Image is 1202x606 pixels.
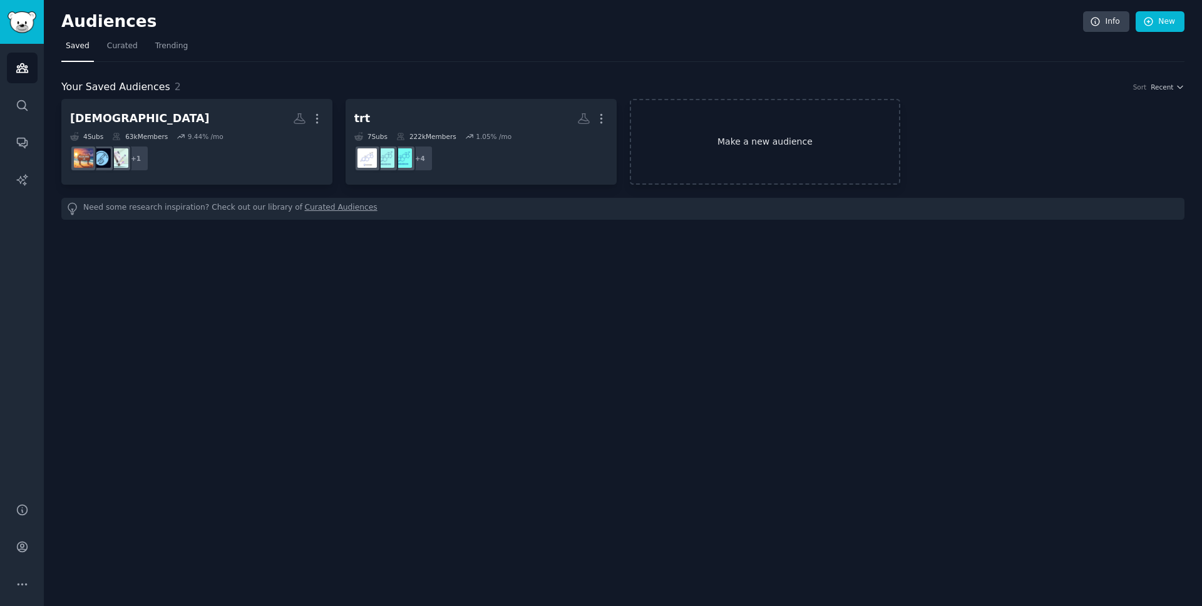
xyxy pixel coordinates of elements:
div: 1.05 % /mo [476,132,511,141]
div: 7 Sub s [354,132,388,141]
div: 222k Members [396,132,456,141]
img: mounjarouk [74,148,93,168]
span: Curated [107,41,138,52]
a: [DEMOGRAPHIC_DATA]4Subs63kMembers9.44% /mo+1UKMounjaromounjaromaintenanceukmounjarouk [61,99,332,185]
div: [DEMOGRAPHIC_DATA] [70,111,210,126]
img: Testosterone [357,148,377,168]
a: trt7Subs222kMembers1.05% /mo+4UKTRTtrtukTestosterone [346,99,617,185]
div: trt [354,111,370,126]
div: + 1 [123,145,149,172]
span: Saved [66,41,90,52]
div: Sort [1133,83,1147,91]
a: Saved [61,36,94,62]
div: Need some research inspiration? Check out our library of [61,198,1184,220]
img: mounjaromaintenanceuk [91,148,111,168]
img: trtuk [375,148,394,168]
span: Your Saved Audiences [61,80,170,95]
div: + 4 [407,145,433,172]
a: Curated Audiences [305,202,378,215]
a: Make a new audience [630,99,901,185]
a: New [1136,11,1184,33]
h2: Audiences [61,12,1083,32]
div: 9.44 % /mo [188,132,223,141]
span: 2 [175,81,181,93]
div: 4 Sub s [70,132,103,141]
img: UKMounjaro [109,148,128,168]
span: Recent [1151,83,1173,91]
a: Curated [103,36,142,62]
img: GummySearch logo [8,11,36,33]
button: Recent [1151,83,1184,91]
div: 63k Members [112,132,168,141]
a: Info [1083,11,1129,33]
span: Trending [155,41,188,52]
a: Trending [151,36,192,62]
img: UKTRT [393,148,412,168]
